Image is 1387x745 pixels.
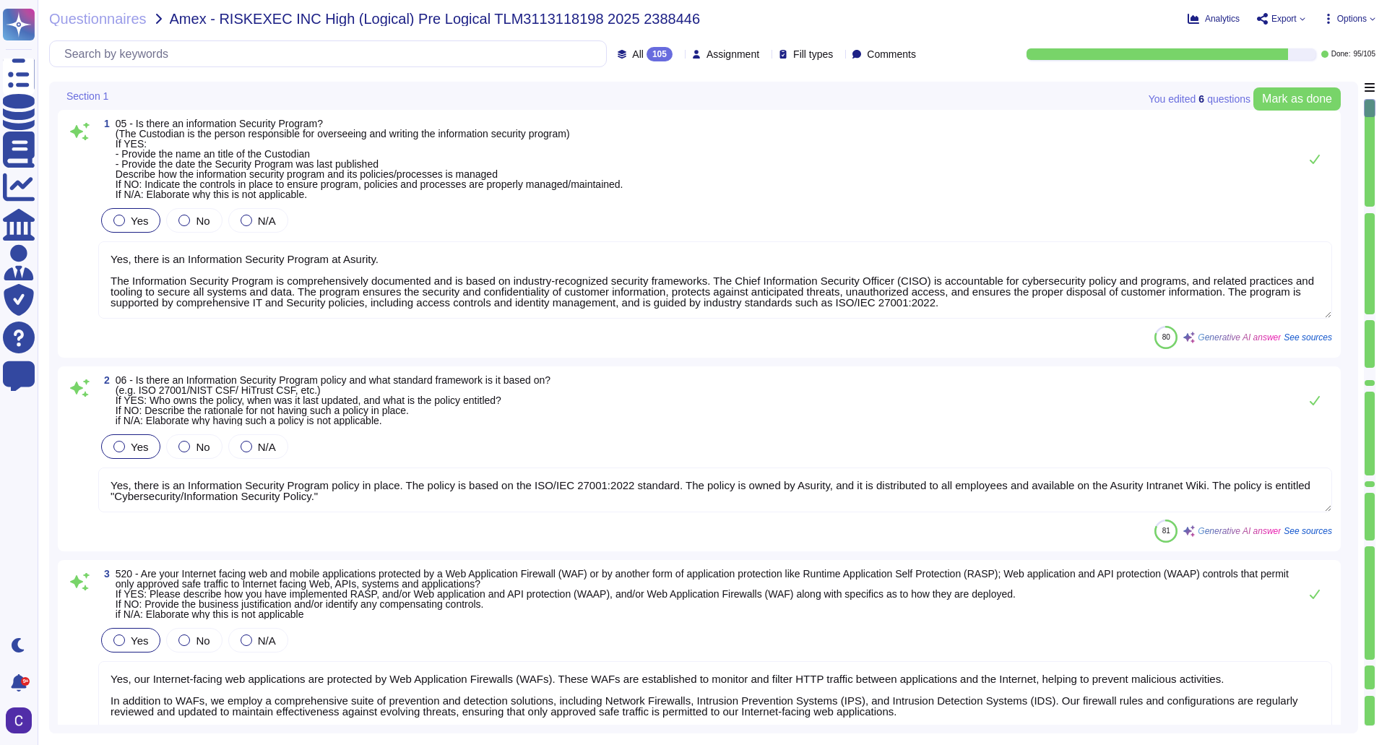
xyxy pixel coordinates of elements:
[170,12,701,26] span: Amex - RISKEXEC INC High (Logical) Pre Logical TLM3113118198 2025 2388446
[632,49,644,59] span: All
[1162,527,1170,535] span: 81
[98,241,1332,319] textarea: Yes, there is an Information Security Program at Asurity. The Information Security Program is com...
[1198,333,1281,342] span: Generative AI answer
[1198,527,1281,535] span: Generative AI answer
[1284,333,1332,342] span: See sources
[98,119,110,129] span: 1
[1353,51,1375,58] span: 95 / 105
[49,12,147,26] span: Questionnaires
[196,215,209,227] span: No
[1162,333,1170,341] span: 80
[647,47,673,61] div: 105
[1284,527,1332,535] span: See sources
[57,41,606,66] input: Search by keywords
[1253,87,1341,111] button: Mark as done
[98,468,1332,512] textarea: Yes, there is an Information Security Program policy in place. The policy is based on the ISO/IEC...
[98,569,110,579] span: 3
[1188,13,1240,25] button: Analytics
[1271,14,1297,23] span: Export
[116,374,550,426] span: 06 - Is there an Information Security Program policy and what standard framework is it based on? ...
[66,91,108,101] span: Section 1
[258,441,276,453] span: N/A
[196,634,209,647] span: No
[1331,51,1351,58] span: Done:
[867,49,916,59] span: Comments
[1149,94,1250,104] span: You edited question s
[258,634,276,647] span: N/A
[6,707,32,733] img: user
[793,49,833,59] span: Fill types
[131,215,148,227] span: Yes
[21,677,30,686] div: 9+
[131,441,148,453] span: Yes
[116,118,623,200] span: 05 - Is there an information Security Program? (The Custodian is the person responsible for overs...
[1205,14,1240,23] span: Analytics
[3,705,42,736] button: user
[1262,93,1332,105] span: Mark as done
[116,568,1289,620] span: 520 - Are your Internet facing web and mobile applications protected by a Web Application Firewal...
[196,441,209,453] span: No
[1198,94,1204,104] b: 6
[131,634,148,647] span: Yes
[707,49,759,59] span: Assignment
[1337,14,1367,23] span: Options
[258,215,276,227] span: N/A
[98,375,110,385] span: 2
